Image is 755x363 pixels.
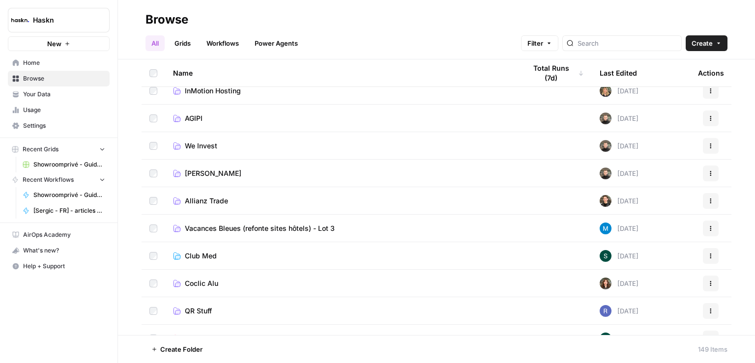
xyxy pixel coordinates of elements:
[23,106,105,114] span: Usage
[600,140,611,152] img: udf09rtbz9abwr5l4z19vkttxmie
[160,344,203,354] span: Create Folder
[23,190,153,208] li: Understand how workflows work without sifting through prompts
[23,145,58,154] span: Recent Grids
[8,17,189,292] div: Steven says…
[23,121,105,130] span: Settings
[16,273,99,279] div: [PERSON_NAME] • 11m ago
[600,85,611,97] img: ziyu4k121h9vid6fczkx3ylgkuqx
[154,4,173,23] button: Home
[8,291,188,307] textarea: Message…
[578,38,677,48] input: Search
[185,196,228,206] span: Allianz Trade
[600,250,639,262] div: [DATE]
[201,35,245,51] a: Workflows
[600,223,639,234] div: [DATE]
[600,223,611,234] img: xlx1vc11lo246mpl6i14p9z1ximr
[173,113,510,123] a: AGIPI
[185,306,212,316] span: QR Stuff
[8,36,110,51] button: New
[169,307,184,323] button: Send a message…
[600,278,639,289] div: [DATE]
[8,258,110,274] button: Help + Support
[600,168,639,179] div: [DATE]
[8,71,110,86] a: Browse
[16,131,145,149] b: AirOps Copilot is now live in your workflow builder!
[600,333,611,344] img: 1zy2mh8b6ibtdktd6l3x6modsp44
[62,311,70,319] button: Start recording
[185,113,203,123] span: AGIPI
[8,8,110,32] button: Workspace: Haskn
[173,334,510,343] a: Kids' Empire
[48,5,112,12] h1: [PERSON_NAME]
[33,160,105,169] span: Showroomprivé - Guide d'achat de 800 mots Grid
[698,59,724,86] div: Actions
[23,58,105,67] span: Home
[173,86,510,96] a: InMotion Hosting
[185,279,218,288] span: Coclic Alu
[173,279,510,288] a: Coclic Alu
[185,141,217,151] span: We Invest
[526,59,584,86] div: Total Runs (7d)
[173,306,510,316] a: QR Stuff
[600,333,639,344] div: [DATE]
[185,334,227,343] span: Kids' Empire
[173,223,510,233] a: Vacances Bleues (refonte sites hôtels) - Lot 3
[23,262,105,271] span: Help + Support
[686,35,727,51] button: Create
[600,59,637,86] div: Last Edited
[600,278,611,289] img: wbc4lf7e8no3nva14b2bd9f41fnh
[8,17,161,271] div: Play videoAirOps Copilot is now live in your workflow builder!Use it to :Improve, debug, and opti...
[16,246,153,265] div: Give it a try, and stay tuned for exciting updates!
[18,187,110,203] a: Showroomprivé - Guide d'achat de 800 mots
[185,223,335,233] span: Vacances Bleues (refonte sites hôtels) - Lot 3
[47,311,55,319] button: Upload attachment
[18,203,110,219] a: [Sergic - FR] - articles de blog
[47,39,61,49] span: New
[145,341,208,357] button: Create Folder
[23,175,74,184] span: Recent Workflows
[8,86,110,102] a: Your Data
[23,230,105,239] span: AirOps Academy
[173,251,510,261] a: Club Med
[23,231,153,241] li: Generate prompts and code
[8,227,110,243] a: AirOps Academy
[173,168,510,178] a: [PERSON_NAME]
[145,12,188,28] div: Browse
[8,118,110,134] a: Settings
[8,102,110,118] a: Usage
[173,59,510,86] div: Name
[173,196,510,206] a: Allianz Trade
[23,169,153,188] li: Improve, debug, and optimize your workflows
[185,251,217,261] span: Club Med
[698,344,727,354] div: 149 Items
[33,15,92,25] span: Haskn
[8,243,110,258] button: What's new?
[692,38,713,48] span: Create
[600,85,639,97] div: [DATE]
[600,112,639,124] div: [DATE]
[527,38,543,48] span: Filter
[521,35,558,51] button: Filter
[600,195,639,207] div: [DATE]
[600,140,639,152] div: [DATE]
[28,5,44,21] img: Profile image for Steven
[600,250,611,262] img: 1zy2mh8b6ibtdktd6l3x6modsp44
[600,112,611,124] img: udf09rtbz9abwr5l4z19vkttxmie
[18,157,110,172] a: Showroomprivé - Guide d'achat de 800 mots Grid
[169,35,197,51] a: Grids
[23,90,105,99] span: Your Data
[600,305,639,317] div: [DATE]
[600,168,611,179] img: udf09rtbz9abwr5l4z19vkttxmie
[33,191,105,199] span: Showroomprivé - Guide d'achat de 800 mots
[23,211,153,229] li: Diagnose and get solutions to errors quickly
[23,74,105,83] span: Browse
[48,12,91,22] p: Active [DATE]
[600,195,611,207] img: uhgcgt6zpiex4psiaqgkk0ok3li6
[173,141,510,151] a: We Invest
[8,172,110,187] button: Recent Workflows
[185,86,241,96] span: InMotion Hosting
[8,142,110,157] button: Recent Grids
[33,206,105,215] span: [Sergic - FR] - articles de blog
[249,35,304,51] a: Power Agents
[185,168,241,178] span: [PERSON_NAME]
